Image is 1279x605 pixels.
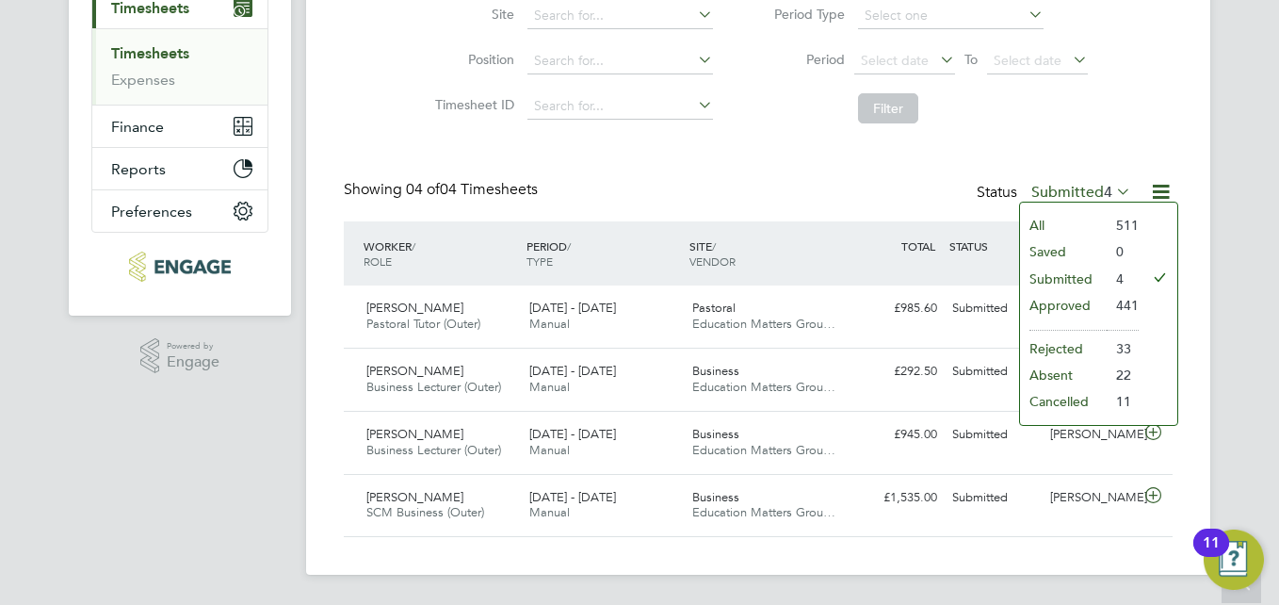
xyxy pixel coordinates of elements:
[529,300,616,316] span: [DATE] - [DATE]
[366,379,501,395] span: Business Lecturer (Outer)
[1107,388,1139,415] li: 11
[111,71,175,89] a: Expenses
[366,426,463,442] span: [PERSON_NAME]
[1104,183,1112,202] span: 4
[1020,212,1107,238] li: All
[111,44,189,62] a: Timesheets
[847,356,945,387] div: £292.50
[1107,335,1139,362] li: 33
[994,52,1061,69] span: Select date
[429,6,514,23] label: Site
[1107,292,1139,319] li: 441
[111,203,192,221] span: Preferences
[847,293,945,324] div: £985.60
[92,106,267,147] button: Finance
[366,442,501,458] span: Business Lecturer (Outer)
[366,300,463,316] span: [PERSON_NAME]
[529,426,616,442] span: [DATE] - [DATE]
[1043,419,1141,450] div: [PERSON_NAME]
[366,363,463,379] span: [PERSON_NAME]
[1020,238,1107,265] li: Saved
[861,52,929,69] span: Select date
[527,93,713,120] input: Search for...
[529,316,570,332] span: Manual
[692,379,835,395] span: Education Matters Grou…
[692,316,835,332] span: Education Matters Grou…
[429,51,514,68] label: Position
[91,252,268,282] a: Go to home page
[760,51,845,68] label: Period
[1020,335,1107,362] li: Rejected
[366,489,463,505] span: [PERSON_NAME]
[692,300,736,316] span: Pastoral
[901,238,935,253] span: TOTAL
[847,482,945,514] div: £1,535.00
[977,180,1135,206] div: Status
[1020,292,1107,319] li: Approved
[529,363,616,379] span: [DATE] - [DATE]
[689,253,736,269] span: VENDOR
[366,504,484,520] span: SCM Business (Outer)
[92,28,267,105] div: Timesheets
[692,489,739,505] span: Business
[1043,482,1141,514] div: [PERSON_NAME]
[529,504,570,520] span: Manual
[344,180,542,200] div: Showing
[1031,183,1131,202] label: Submitted
[847,419,945,450] div: £945.00
[959,47,983,72] span: To
[359,229,522,278] div: WORKER
[92,148,267,189] button: Reports
[529,489,616,505] span: [DATE] - [DATE]
[692,442,835,458] span: Education Matters Grou…
[945,356,1043,387] div: Submitted
[760,6,845,23] label: Period Type
[1107,212,1139,238] li: 511
[567,238,571,253] span: /
[1020,388,1107,415] li: Cancelled
[412,238,415,253] span: /
[366,316,480,332] span: Pastoral Tutor (Outer)
[140,338,220,374] a: Powered byEngage
[1203,543,1220,567] div: 11
[1020,362,1107,388] li: Absent
[529,379,570,395] span: Manual
[527,3,713,29] input: Search for...
[111,118,164,136] span: Finance
[1107,362,1139,388] li: 22
[692,426,739,442] span: Business
[1107,238,1139,265] li: 0
[529,442,570,458] span: Manual
[858,3,1044,29] input: Select one
[92,190,267,232] button: Preferences
[692,504,835,520] span: Education Matters Grou…
[1020,266,1107,292] li: Submitted
[945,482,1043,514] div: Submitted
[945,229,1043,263] div: STATUS
[692,363,739,379] span: Business
[527,48,713,74] input: Search for...
[1204,530,1264,590] button: Open Resource Center, 11 new notifications
[945,293,1043,324] div: Submitted
[167,354,219,370] span: Engage
[685,229,848,278] div: SITE
[858,93,918,123] button: Filter
[111,160,166,178] span: Reports
[945,419,1043,450] div: Submitted
[406,180,538,199] span: 04 Timesheets
[429,96,514,113] label: Timesheet ID
[1107,266,1139,292] li: 4
[129,252,230,282] img: educationmattersgroup-logo-retina.png
[167,338,219,354] span: Powered by
[364,253,392,269] span: ROLE
[406,180,440,199] span: 04 of
[522,229,685,278] div: PERIOD
[712,238,716,253] span: /
[526,253,553,269] span: TYPE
